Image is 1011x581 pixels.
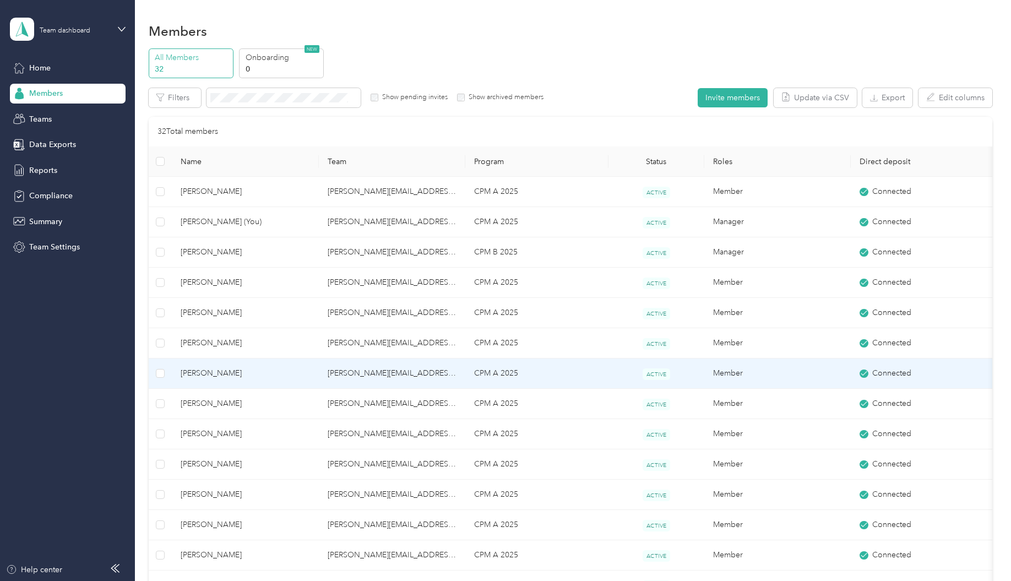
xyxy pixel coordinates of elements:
th: Roles [704,146,851,177]
td: Barbara Best [172,480,319,510]
td: eric.mcclenny@optioncare.com [319,328,466,359]
td: Member [704,540,851,571]
span: ACTIVE [643,217,670,229]
button: Filters [149,88,201,107]
span: Connected [872,216,911,228]
span: ACTIVE [643,308,670,319]
td: CPM A 2025 [465,298,608,328]
span: Teams [29,113,52,125]
th: Team [319,146,466,177]
span: Connected [872,519,911,531]
span: Connected [872,246,911,258]
span: Compliance [29,190,73,202]
span: Members [29,88,63,99]
span: ACTIVE [643,368,670,380]
td: Manager [704,207,851,237]
th: Name [172,146,319,177]
span: ACTIVE [643,187,670,198]
span: [PERSON_NAME] [181,458,310,470]
td: Stefanie Brown [172,359,319,389]
span: ACTIVE [643,459,670,471]
p: 0 [246,63,320,75]
td: CPM A 2025 [465,480,608,510]
td: eric.mcclenny@optioncare.com [319,237,466,268]
td: CPM A 2025 [465,328,608,359]
td: Member [704,419,851,449]
td: CPM A 2025 [465,207,608,237]
span: ACTIVE [643,490,670,501]
td: eric.mcclenny@optioncare.com [319,480,466,510]
button: Export [862,88,912,107]
td: CPM A 2025 [465,359,608,389]
span: ACTIVE [643,550,670,562]
span: [PERSON_NAME] [181,276,310,289]
h1: Members [149,25,207,37]
td: Member [704,389,851,419]
span: [PERSON_NAME] [181,367,310,379]
td: Member [704,298,851,328]
span: [PERSON_NAME] [181,337,310,349]
span: [PERSON_NAME] [181,549,310,561]
td: eric.mcclenny@optioncare.com [319,540,466,571]
button: Invite members [698,88,768,107]
span: Summary [29,216,62,227]
p: All Members [155,52,230,63]
th: Program [465,146,608,177]
span: Name [181,157,310,166]
span: Connected [872,276,911,289]
span: Connected [872,337,911,349]
th: Status [608,146,704,177]
td: eric.mcclenny@optioncare.com [319,510,466,540]
td: Jason Rhoades [172,449,319,480]
span: Connected [872,186,911,198]
td: Member [704,359,851,389]
span: Connected [872,307,911,319]
label: Show archived members [465,93,543,102]
iframe: Everlance-gr Chat Button Frame [949,519,1011,581]
td: eric.mcclenny@optioncare.com [319,268,466,298]
span: [PERSON_NAME] [181,186,310,198]
td: Member [704,510,851,540]
td: CPM A 2025 [465,389,608,419]
span: NEW [305,45,319,53]
td: Kellie O'Flaherty [172,268,319,298]
p: 32 Total members [157,126,218,138]
td: CPM A 2025 [465,510,608,540]
td: CPM A 2025 [465,177,608,207]
td: Manager [704,237,851,268]
span: [PERSON_NAME] [181,398,310,410]
span: [PERSON_NAME] [181,519,310,531]
td: eric.mcclenny@optioncare.com [319,449,466,480]
button: Edit columns [918,88,992,107]
td: eric.mcclenny@optioncare.com [319,207,466,237]
td: Mariane Moyses [172,510,319,540]
td: Eric McClenny (You) [172,207,319,237]
span: ACTIVE [643,520,670,531]
span: Connected [872,458,911,470]
td: CPM A 2025 [465,419,608,449]
td: James McKeever [172,419,319,449]
span: Home [29,62,51,74]
span: ACTIVE [643,399,670,410]
span: ACTIVE [643,278,670,289]
td: Shannon ODonoghue [172,177,319,207]
p: 32 [155,63,230,75]
td: Member [704,177,851,207]
span: [PERSON_NAME] [181,428,310,440]
span: [PERSON_NAME] [181,488,310,501]
td: Stacy Wilson [172,328,319,359]
div: Team dashboard [40,28,90,34]
td: Victoria Wood [172,389,319,419]
td: Member [704,449,851,480]
button: Help center [6,564,62,575]
span: ACTIVE [643,247,670,259]
td: CPM B 2025 [465,237,608,268]
td: Member [704,268,851,298]
span: Team Settings [29,241,80,253]
span: Data Exports [29,139,76,150]
td: Adrianne Jackson [172,298,319,328]
span: Connected [872,549,911,561]
span: Connected [872,428,911,440]
td: Anne Marie Adiletta [172,540,319,571]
